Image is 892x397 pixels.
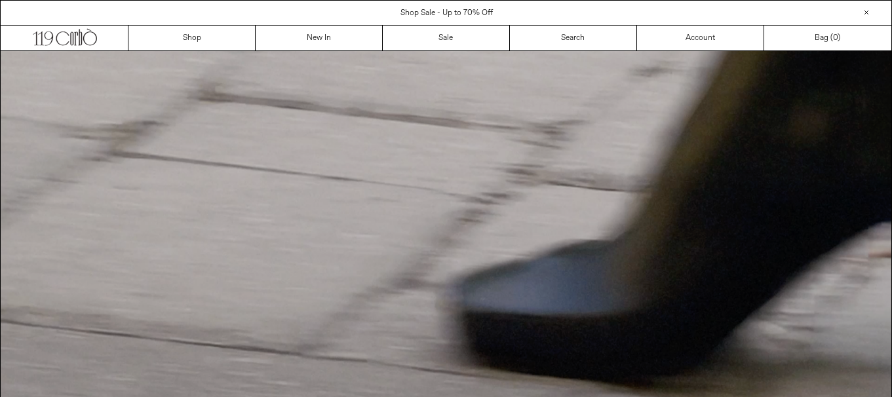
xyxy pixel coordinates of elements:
a: Shop [128,26,256,50]
a: Sale [383,26,510,50]
a: Shop Sale - Up to 70% Off [400,8,493,18]
a: Bag () [764,26,891,50]
span: 0 [833,33,838,43]
span: ) [833,32,840,44]
a: Account [637,26,764,50]
a: Search [510,26,637,50]
a: New In [256,26,383,50]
